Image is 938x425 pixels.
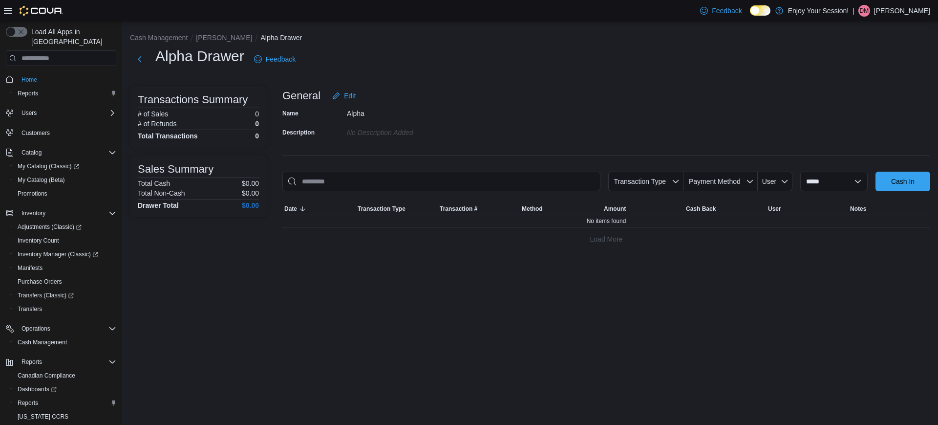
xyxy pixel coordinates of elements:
[14,174,116,186] span: My Catalog (Beta)
[18,250,98,258] span: Inventory Manager (Classic)
[282,90,320,102] h3: General
[18,207,49,219] button: Inventory
[138,132,198,140] h4: Total Transactions
[14,383,61,395] a: Dashboards
[590,234,623,244] span: Load More
[138,163,213,175] h3: Sales Summary
[356,203,438,215] button: Transaction Type
[138,110,168,118] h6: # of Sales
[18,127,54,139] a: Customers
[14,336,71,348] a: Cash Management
[768,205,781,213] span: User
[696,1,746,21] a: Feedback
[874,5,930,17] p: [PERSON_NAME]
[14,397,116,409] span: Reports
[14,397,42,409] a: Reports
[21,358,42,366] span: Reports
[2,126,120,140] button: Customers
[18,74,41,86] a: Home
[18,89,38,97] span: Reports
[2,206,120,220] button: Inventory
[18,399,38,407] span: Reports
[2,106,120,120] button: Users
[347,125,478,136] div: No Description added
[853,5,854,17] p: |
[686,205,716,213] span: Cash Back
[18,338,67,346] span: Cash Management
[18,107,41,119] button: Users
[14,235,63,246] a: Inventory Count
[10,396,120,410] button: Reports
[130,49,149,69] button: Next
[14,174,69,186] a: My Catalog (Beta)
[344,91,356,101] span: Edit
[10,159,120,173] a: My Catalog (Classic)
[860,5,869,17] span: DM
[138,179,170,187] h6: Total Cash
[14,411,72,423] a: [US_STATE] CCRS
[14,248,102,260] a: Inventory Manager (Classic)
[14,160,116,172] span: My Catalog (Classic)
[14,276,66,288] a: Purchase Orders
[21,76,37,84] span: Home
[14,188,116,200] span: Promotions
[138,120,176,128] h6: # of Refunds
[608,172,683,191] button: Transaction Type
[14,160,83,172] a: My Catalog (Classic)
[758,172,792,191] button: User
[440,205,477,213] span: Transaction #
[347,106,478,117] div: Alpha
[2,146,120,159] button: Catalog
[255,110,259,118] p: 0
[10,410,120,424] button: [US_STATE] CCRS
[14,235,116,246] span: Inventory Count
[14,262,116,274] span: Manifests
[684,203,766,215] button: Cash Back
[18,291,74,299] span: Transfers (Classic)
[14,88,116,99] span: Reports
[14,221,85,233] a: Adjustments (Classic)
[138,94,248,106] h3: Transactions Summary
[18,162,79,170] span: My Catalog (Classic)
[10,173,120,187] button: My Catalog (Beta)
[260,34,302,42] button: Alpha Drawer
[18,107,116,119] span: Users
[891,177,915,186] span: Cash In
[18,356,116,368] span: Reports
[14,370,79,381] a: Canadian Compliance
[14,336,116,348] span: Cash Management
[358,205,405,213] span: Transaction Type
[18,323,54,335] button: Operations
[18,147,116,158] span: Catalog
[14,303,46,315] a: Transfers
[196,34,252,42] button: [PERSON_NAME]
[10,247,120,261] a: Inventory Manager (Classic)
[858,5,870,17] div: Dima Mansour
[18,385,57,393] span: Dashboards
[18,264,43,272] span: Manifests
[18,176,65,184] span: My Catalog (Beta)
[282,110,298,117] label: Name
[138,201,179,209] h4: Drawer Total
[2,72,120,86] button: Home
[282,129,315,136] label: Description
[250,49,299,69] a: Feedback
[10,261,120,275] button: Manifests
[18,73,116,85] span: Home
[766,203,848,215] button: User
[875,172,930,191] button: Cash In
[282,229,930,249] button: Load More
[14,303,116,315] span: Transfers
[10,187,120,201] button: Promotions
[14,411,116,423] span: Washington CCRS
[683,172,758,191] button: Payment Method
[14,188,51,200] a: Promotions
[14,276,116,288] span: Purchase Orders
[242,201,259,209] h4: $0.00
[520,203,602,215] button: Method
[328,86,360,106] button: Edit
[242,189,259,197] p: $0.00
[587,217,626,225] span: No items found
[21,149,42,157] span: Catalog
